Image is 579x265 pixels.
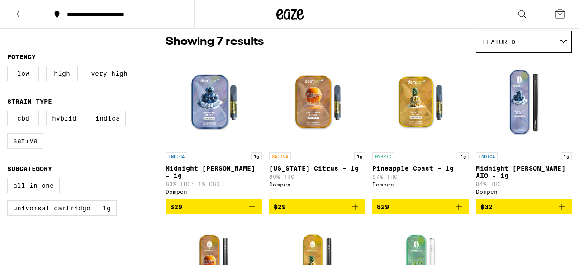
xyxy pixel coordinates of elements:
p: 1g [251,152,262,160]
div: Dompen [372,181,469,187]
div: Dompen [166,189,262,195]
p: 87% THC [372,174,469,180]
img: Dompen - California Citrus - 1g [272,57,362,148]
a: Open page for Midnight Berry AIO - 1g from Dompen [476,57,572,199]
span: $29 [377,203,389,210]
p: SATIVA [269,152,291,160]
span: $29 [170,203,182,210]
p: 1g [561,152,572,160]
span: $32 [480,203,493,210]
div: Dompen [476,189,572,195]
p: 1g [354,152,365,160]
label: Sativa [7,133,43,149]
p: 83% THC: 1% CBD [166,181,262,187]
label: Very High [85,66,133,81]
div: Dompen [269,181,365,187]
span: Help [20,6,39,14]
a: Open page for Midnight Berry - 1g from Dompen [166,57,262,199]
img: Dompen - Midnight Berry - 1g [168,57,259,148]
label: Low [7,66,39,81]
legend: Subcategory [7,165,52,172]
p: Midnight [PERSON_NAME] - 1g [166,165,262,179]
p: Midnight [PERSON_NAME] AIO - 1g [476,165,572,179]
p: 89% THC [269,174,365,180]
img: Dompen - Pineapple Coast - 1g [375,57,465,148]
img: Dompen - Midnight Berry AIO - 1g [479,57,569,148]
p: 1g [458,152,469,160]
span: Featured [483,38,515,46]
a: Open page for Pineapple Coast - 1g from Dompen [372,57,469,199]
p: INDICA [476,152,498,160]
p: Showing 7 results [166,34,264,50]
p: Pineapple Coast - 1g [372,165,469,172]
p: 84% THC [476,181,572,187]
button: Add to bag [476,199,572,214]
label: Hybrid [46,111,82,126]
span: $29 [274,203,286,210]
label: All-In-One [7,178,60,193]
p: HYBRID [372,152,394,160]
button: Add to bag [372,199,469,214]
button: Add to bag [166,199,262,214]
legend: Potency [7,53,36,60]
label: Universal Cartridge - 1g [7,200,117,216]
label: CBD [7,111,39,126]
button: Add to bag [269,199,365,214]
a: Open page for California Citrus - 1g from Dompen [269,57,365,199]
p: [US_STATE] Citrus - 1g [269,165,365,172]
label: Indica [90,111,126,126]
label: High [46,66,78,81]
p: INDICA [166,152,187,160]
legend: Strain Type [7,98,52,105]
